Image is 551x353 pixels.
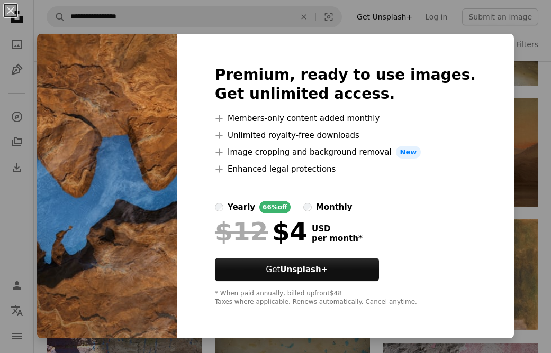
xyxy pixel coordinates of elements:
div: $4 [215,218,308,245]
input: yearly66%off [215,203,223,211]
img: premium_photo-1750031461694-555ca8faf49a [37,34,177,338]
span: $12 [215,218,268,245]
span: per month * [312,234,363,243]
li: Enhanced legal protections [215,163,476,175]
span: New [396,146,421,159]
strong: Unsplash+ [280,265,328,274]
div: monthly [316,201,353,213]
li: Image cropping and background removal [215,146,476,159]
div: 66% off [259,201,291,213]
h2: Premium, ready to use images. Get unlimited access. [215,66,476,104]
li: Unlimited royalty-free downloads [215,129,476,142]
li: Members-only content added monthly [215,112,476,125]
div: * When paid annually, billed upfront $48 Taxes where applicable. Renews automatically. Cancel any... [215,290,476,306]
input: monthly [303,203,312,211]
div: yearly [228,201,255,213]
button: GetUnsplash+ [215,258,379,281]
span: USD [312,224,363,234]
